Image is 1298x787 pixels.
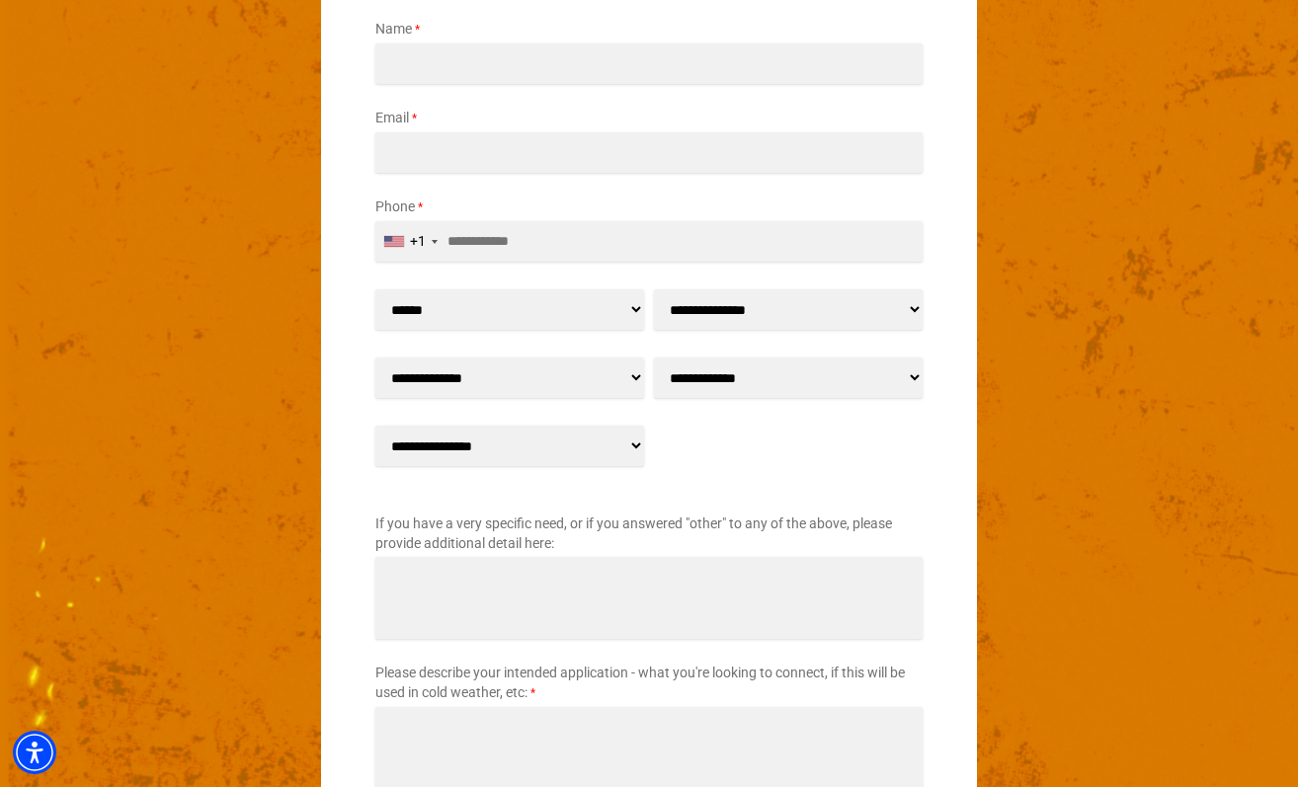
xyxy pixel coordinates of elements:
[375,665,905,700] span: Please describe your intended application - what you're looking to connect, if this will be used ...
[375,110,409,125] span: Email
[375,21,412,37] span: Name
[376,222,444,261] div: United States: +1
[375,515,892,551] span: If you have a very specific need, or if you answered "other" to any of the above, please provide ...
[13,731,56,774] div: Accessibility Menu
[375,198,415,214] span: Phone
[410,231,426,252] div: +1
